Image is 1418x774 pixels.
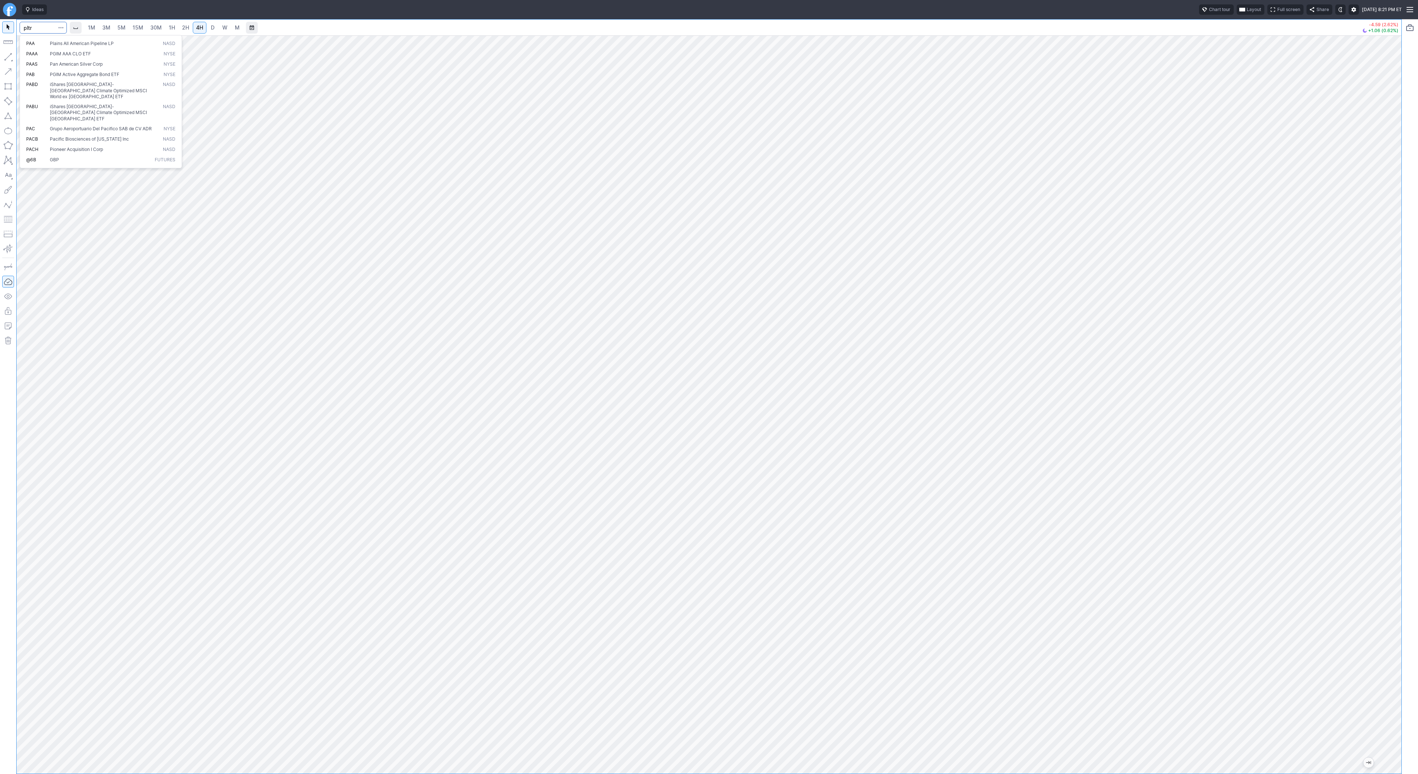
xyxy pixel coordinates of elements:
a: 1M [85,22,99,34]
span: NASD [163,82,175,100]
button: Layout [1237,4,1264,15]
button: Rotated rectangle [2,95,14,107]
button: Elliott waves [2,199,14,210]
button: Search [56,22,66,34]
span: PAA [26,41,35,46]
span: NASD [163,136,175,142]
button: Settings [1349,4,1359,15]
button: Ideas [22,4,47,15]
span: Pan American Silver Corp [50,61,103,67]
span: 5M [117,24,126,31]
button: Range [246,22,258,34]
button: Chart tour [1199,4,1234,15]
span: M [235,24,240,31]
button: Jump to the most recent bar [1363,757,1374,768]
button: Brush [2,184,14,196]
button: Full screen [1267,4,1304,15]
button: Interval [70,22,82,34]
a: W [219,22,231,34]
a: 15M [129,22,147,34]
button: Drawings Autosave: On [2,276,14,288]
span: PAB [26,72,35,77]
button: Anchored VWAP [2,243,14,255]
span: NYSE [164,72,175,78]
a: 1H [165,22,178,34]
button: Triangle [2,110,14,122]
button: Ellipse [2,125,14,137]
span: Grupo Aeroportuario Del Pacifico SAB de CV ADR [50,126,152,131]
span: Pacific Biosciences of [US_STATE] Inc [50,136,129,142]
span: NASD [163,41,175,47]
span: Chart tour [1209,6,1230,13]
button: Position [2,228,14,240]
a: 5M [114,22,129,34]
a: 30M [147,22,165,34]
button: Portfolio watchlist [1404,22,1416,34]
span: Layout [1247,6,1261,13]
span: PAC [26,126,35,131]
span: PABD [26,82,38,87]
button: Text [2,169,14,181]
span: PACH [26,147,38,152]
button: Line [2,51,14,63]
span: PGIM AAA CLO ETF [50,51,91,56]
span: Full screen [1277,6,1300,13]
p: -4.59 (2.62%) [1363,23,1398,27]
span: W [222,24,227,31]
a: 3M [99,22,114,34]
span: D [211,24,215,31]
span: @6B [26,157,36,162]
span: +1.06 (0.62%) [1368,28,1398,33]
span: NASD [163,104,175,122]
span: Ideas [32,6,44,13]
button: Fibonacci retracements [2,213,14,225]
button: Hide drawings [2,290,14,302]
span: PABU [26,104,38,109]
span: 15M [133,24,143,31]
a: Finviz.com [3,3,16,16]
span: PAAS [26,61,38,67]
button: Toggle dark mode [1335,4,1346,15]
span: 30M [150,24,162,31]
button: Polygon [2,140,14,151]
a: 4H [193,22,206,34]
span: 4H [196,24,203,31]
span: Pioneer Acquisition I Corp [50,147,103,152]
span: Futures [155,157,175,163]
span: 1M [88,24,95,31]
button: Add note [2,320,14,332]
button: Remove all autosaved drawings [2,335,14,347]
span: GBP [50,157,59,162]
span: iShares [GEOGRAPHIC_DATA]-[GEOGRAPHIC_DATA] Climate Optimized MSCI [GEOGRAPHIC_DATA] ETF [50,104,147,121]
span: Plains All American Pipeline LP [50,41,114,46]
span: NYSE [164,61,175,68]
span: PACB [26,136,38,142]
button: Lock drawings [2,305,14,317]
button: Arrow [2,66,14,78]
a: M [231,22,243,34]
a: 2H [179,22,192,34]
span: 2H [182,24,189,31]
span: [DATE] 8:21 PM ET [1362,6,1402,13]
span: NYSE [164,51,175,57]
span: iShares [GEOGRAPHIC_DATA]-[GEOGRAPHIC_DATA] Climate Optimized MSCI World ex [GEOGRAPHIC_DATA] ETF [50,82,147,99]
input: Search [20,22,67,34]
button: XABCD [2,154,14,166]
button: Mouse [2,21,14,33]
span: PGIM Active Aggregate Bond ETF [50,72,119,77]
button: Rectangle [2,80,14,92]
span: Share [1316,6,1329,13]
a: D [207,22,219,34]
span: NYSE [164,126,175,132]
button: Measure [2,36,14,48]
span: 3M [102,24,110,31]
button: Drawing mode: Single [2,261,14,273]
span: NASD [163,147,175,153]
span: PAAA [26,51,38,56]
div: Search [20,35,182,168]
button: Share [1306,4,1332,15]
span: 1H [169,24,175,31]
